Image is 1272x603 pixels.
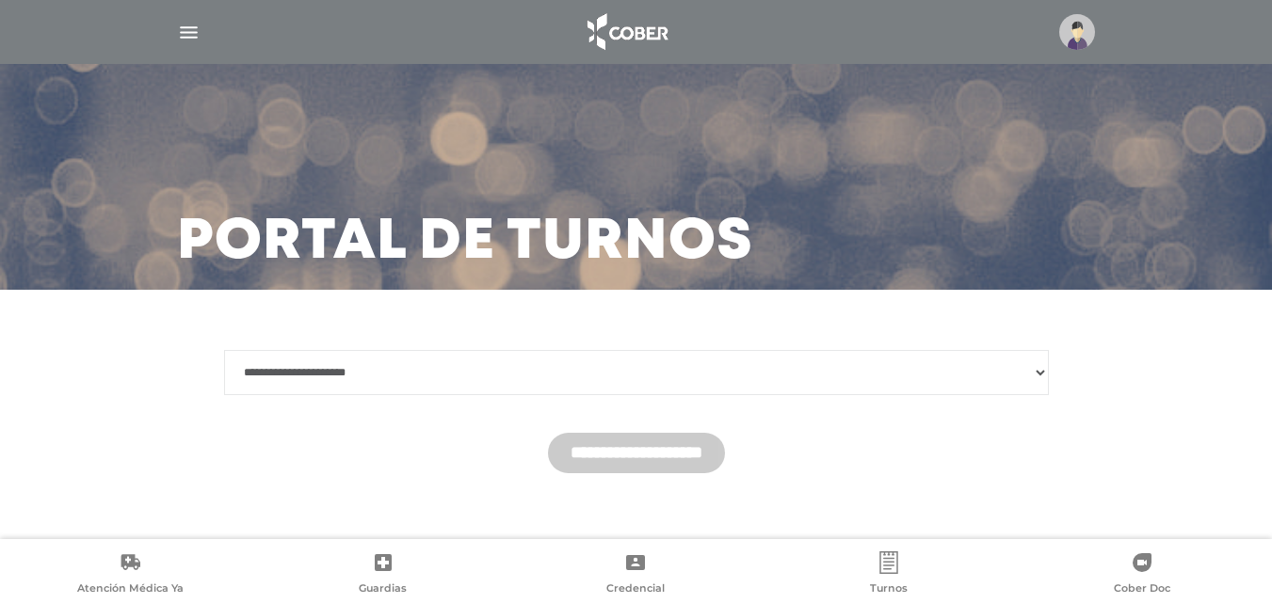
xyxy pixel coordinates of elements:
[177,218,753,267] h3: Portal de turnos
[4,551,257,599] a: Atención Médica Ya
[1114,581,1170,598] span: Cober Doc
[1059,14,1095,50] img: profile-placeholder.svg
[509,551,763,599] a: Credencial
[1015,551,1268,599] a: Cober Doc
[359,581,407,598] span: Guardias
[606,581,665,598] span: Credencial
[77,581,184,598] span: Atención Médica Ya
[177,21,201,44] img: Cober_menu-lines-white.svg
[763,551,1016,599] a: Turnos
[257,551,510,599] a: Guardias
[870,581,908,598] span: Turnos
[577,9,676,55] img: logo_cober_home-white.png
